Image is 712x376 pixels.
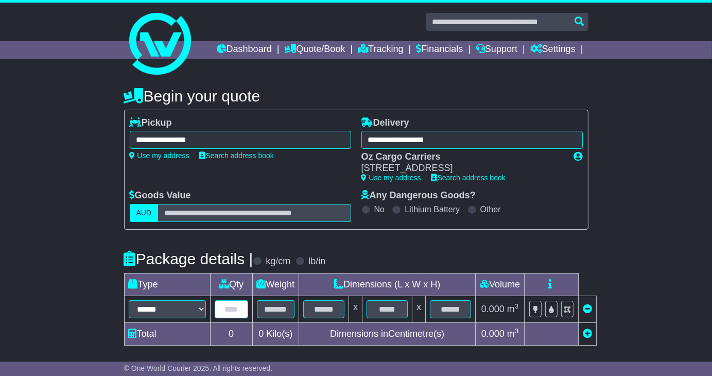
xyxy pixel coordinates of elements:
label: Goods Value [130,190,191,201]
div: [STREET_ADDRESS] [361,163,564,174]
span: © One World Courier 2025. All rights reserved. [124,364,273,372]
a: Settings [530,41,576,59]
td: Kilo(s) [252,322,299,345]
a: Financials [416,41,463,59]
td: Type [124,273,210,296]
a: Quote/Book [284,41,345,59]
label: Pickup [130,117,172,129]
label: lb/in [308,256,325,267]
label: Any Dangerous Goods? [361,190,476,201]
label: Delivery [361,117,409,129]
a: Support [476,41,517,59]
div: Oz Cargo Carriers [361,151,564,163]
label: Lithium Battery [405,204,460,214]
td: 0 [210,322,252,345]
td: x [412,296,426,322]
span: 0 [258,329,264,339]
a: Dashboard [217,41,272,59]
a: Use my address [130,151,189,160]
a: Use my address [361,174,421,182]
h4: Begin your quote [124,88,588,105]
td: Volume [476,273,525,296]
a: Search address book [431,174,506,182]
label: No [374,204,385,214]
td: Dimensions (L x W x H) [299,273,476,296]
label: AUD [130,204,159,222]
a: Tracking [358,41,403,59]
sup: 3 [515,327,519,335]
a: Add new item [583,329,592,339]
sup: 3 [515,302,519,310]
td: Total [124,322,210,345]
span: 0.000 [481,304,505,314]
td: Qty [210,273,252,296]
label: kg/cm [266,256,290,267]
a: Search address book [200,151,274,160]
h4: Package details | [124,250,253,267]
td: x [349,296,362,322]
span: m [507,304,519,314]
td: Dimensions in Centimetre(s) [299,322,476,345]
span: m [507,329,519,339]
a: Remove this item [583,304,592,314]
label: Other [480,204,501,214]
td: Weight [252,273,299,296]
span: 0.000 [481,329,505,339]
